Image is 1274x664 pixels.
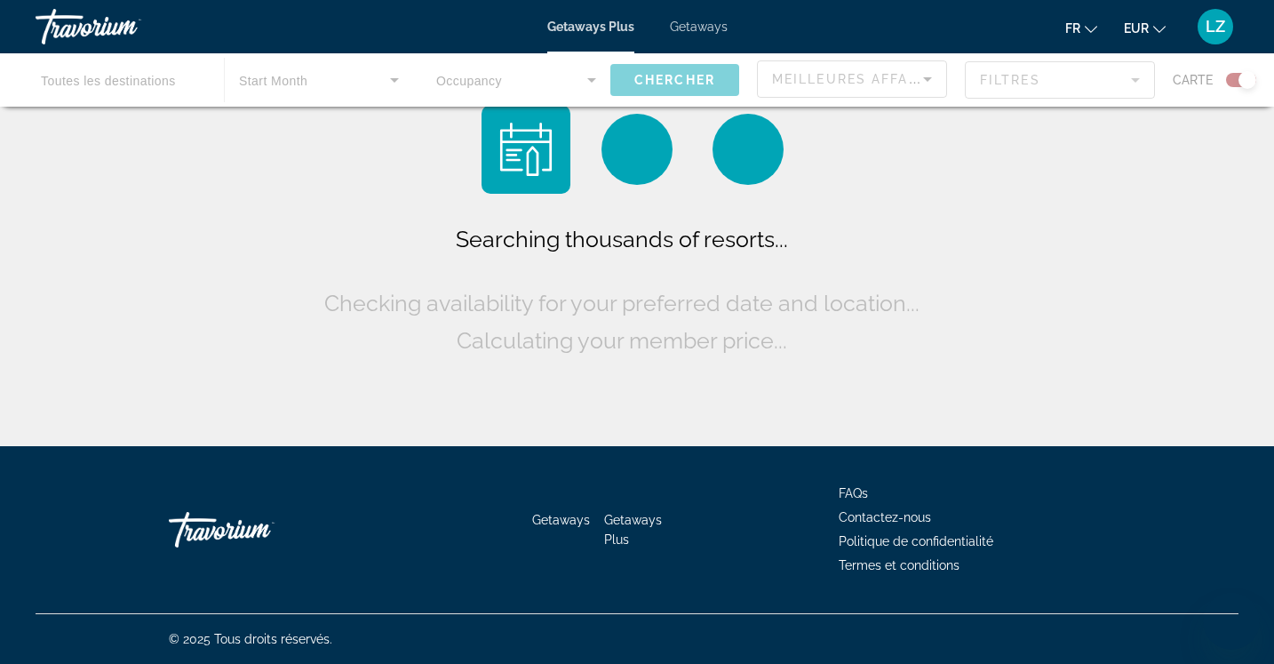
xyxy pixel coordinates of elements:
span: © 2025 Tous droits réservés. [169,632,332,646]
a: Termes et conditions [839,558,959,572]
span: Calculating your member price... [457,327,787,354]
a: Getaways [532,513,590,527]
a: Travorium [36,4,213,50]
a: Politique de confidentialité [839,534,993,548]
a: Travorium [169,503,346,556]
span: Checking availability for your preferred date and location... [324,290,920,316]
span: fr [1065,21,1080,36]
a: Contactez-nous [839,510,931,524]
button: Change currency [1124,15,1166,41]
iframe: Bouton de lancement de la fenêtre de messagerie [1203,593,1260,650]
span: Searching thousands of resorts... [456,226,788,252]
span: EUR [1124,21,1149,36]
button: Change language [1065,15,1097,41]
a: Getaways Plus [547,20,634,34]
a: FAQs [839,486,868,500]
button: User Menu [1192,8,1238,45]
span: LZ [1206,18,1225,36]
a: Getaways [670,20,728,34]
a: Getaways Plus [604,513,662,547]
